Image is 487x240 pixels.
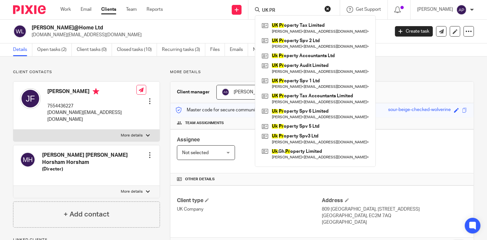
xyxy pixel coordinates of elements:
[230,43,248,56] a: Emails
[177,137,200,142] span: Assignee
[121,189,143,194] p: More details
[177,206,322,213] p: UK Company
[42,166,147,172] h5: (Director)
[322,197,467,204] h4: Address
[175,107,288,113] p: Master code for secure communications and files
[77,43,112,56] a: Client tasks (0)
[13,24,27,38] img: svg%3E
[64,209,109,219] h4: + Add contact
[253,43,277,56] a: Notes (0)
[388,106,451,114] div: sour-beige-checked-wolverine
[13,70,160,75] p: Client contacts
[81,6,91,13] a: Email
[93,88,99,95] i: Primary
[177,197,322,204] h4: Client type
[126,6,137,13] a: Team
[47,109,136,123] p: [DOMAIN_NAME][EMAIL_ADDRESS][DOMAIN_NAME]
[47,88,136,96] h4: [PERSON_NAME]
[322,213,467,219] p: [GEOGRAPHIC_DATA], EC2M 7AQ
[37,43,72,56] a: Open tasks (2)
[13,5,46,14] img: Pixie
[20,152,36,168] img: svg%3E
[117,43,157,56] a: Closed tasks (10)
[261,8,320,14] input: Search
[147,6,163,13] a: Reports
[42,152,147,166] h4: [PERSON_NAME] [PERSON_NAME] Horsham Horsham
[121,133,143,138] p: More details
[162,43,205,56] a: Recurring tasks (3)
[395,26,433,37] a: Create task
[356,7,381,12] span: Get Support
[210,43,225,56] a: Files
[60,6,71,13] a: Work
[185,120,224,126] span: Team assignments
[322,206,467,213] p: 809 [GEOGRAPHIC_DATA], [STREET_ADDRESS]
[47,103,136,109] p: 7554436227
[170,70,474,75] p: More details
[456,5,467,15] img: svg%3E
[185,177,215,182] span: Other details
[324,6,331,12] button: Clear
[32,32,385,38] p: [DOMAIN_NAME][EMAIL_ADDRESS][DOMAIN_NAME]
[182,151,209,155] span: Not selected
[32,24,314,31] h2: [PERSON_NAME]@Home Ltd
[177,89,210,95] h3: Client manager
[13,43,32,56] a: Details
[322,219,467,226] p: [GEOGRAPHIC_DATA]
[222,88,229,96] img: svg%3E
[234,90,270,94] span: [PERSON_NAME]
[417,6,453,13] p: [PERSON_NAME]
[101,6,116,13] a: Clients
[20,88,41,109] img: svg%3E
